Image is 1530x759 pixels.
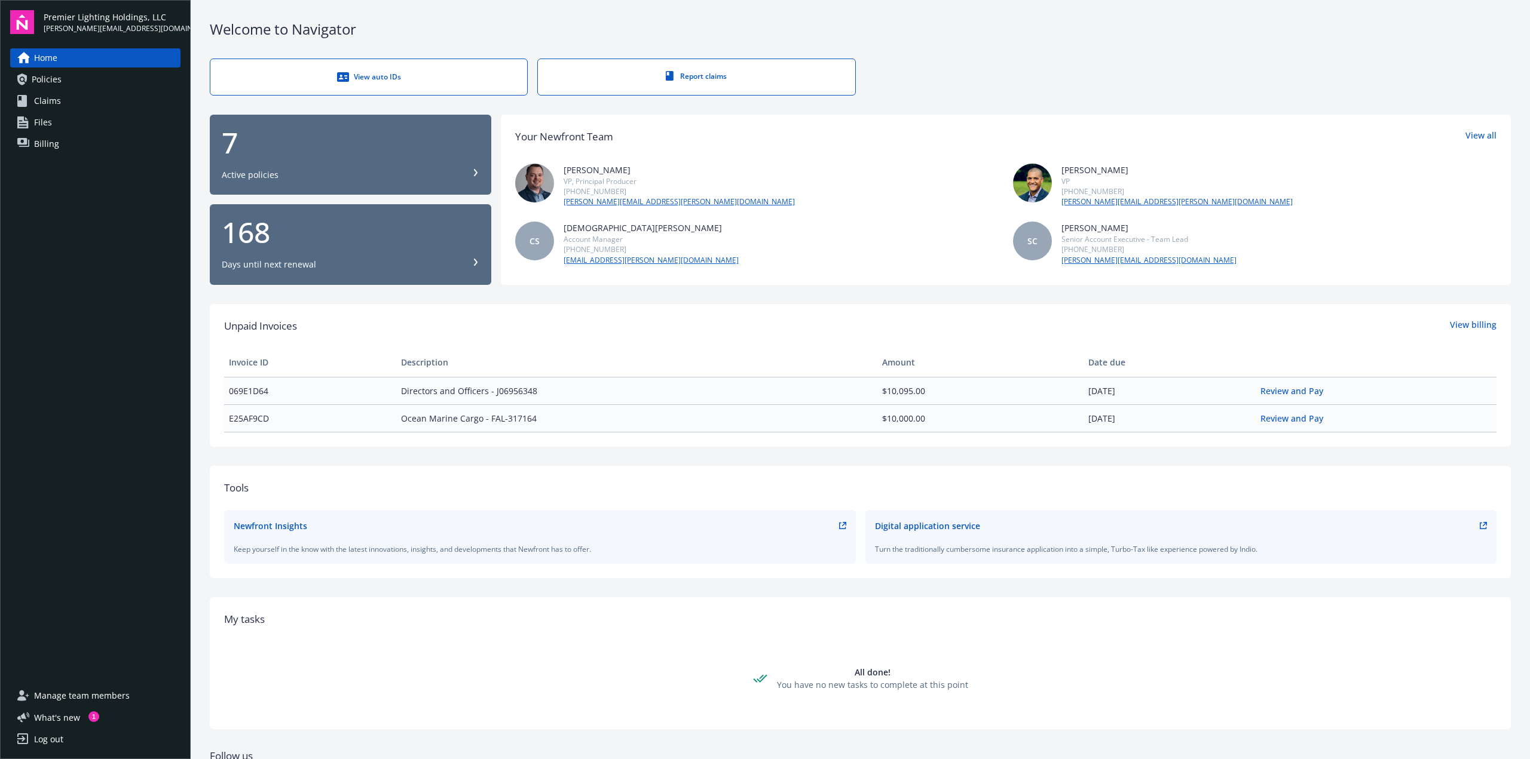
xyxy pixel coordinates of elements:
[1061,234,1237,244] div: Senior Account Executive - Team Lead
[224,377,396,404] td: 069E1D64
[10,10,34,34] img: navigator-logo.svg
[222,259,316,271] div: Days until next renewal
[875,544,1488,554] div: Turn the traditionally cumbersome insurance application into a simple, Turbo-Tax like experience ...
[1084,377,1256,404] td: [DATE]
[210,115,491,195] button: 7Active policies
[401,385,873,397] span: Directors and Officers - J06956348
[537,59,855,96] a: Report claims
[10,686,180,705] a: Manage team members
[224,480,1497,496] div: Tools
[34,711,80,724] span: What ' s new
[1013,164,1052,202] img: photo
[234,71,503,83] div: View auto IDs
[1061,186,1293,196] div: [PHONE_NUMBER]
[44,23,180,34] span: [PERSON_NAME][EMAIL_ADDRESS][DOMAIN_NAME]
[222,128,479,157] div: 7
[34,730,63,749] div: Log out
[1260,413,1333,424] a: Review and Pay
[34,686,130,705] span: Manage team members
[10,134,180,153] a: Billing
[222,218,479,247] div: 168
[564,234,739,244] div: Account Manager
[1260,385,1333,397] a: Review and Pay
[515,129,613,145] div: Your Newfront Team
[1061,164,1293,176] div: [PERSON_NAME]
[1061,244,1237,254] div: [PHONE_NUMBER]
[777,666,968,678] div: All done!
[777,678,968,691] div: You have no new tasks to complete at this point
[44,10,180,34] button: Premier Lighting Holdings, LLC[PERSON_NAME][EMAIL_ADDRESS][DOMAIN_NAME]
[88,711,99,722] div: 1
[210,59,528,96] a: View auto IDs
[1061,222,1237,234] div: [PERSON_NAME]
[224,348,396,377] th: Invoice ID
[401,412,873,425] span: Ocean Marine Cargo - FAL-317164
[34,134,59,153] span: Billing
[515,164,554,202] img: photo
[34,113,52,132] span: Files
[1027,235,1038,247] span: SC
[564,255,739,266] a: [EMAIL_ADDRESS][PERSON_NAME][DOMAIN_NAME]
[222,169,279,181] div: Active policies
[1061,176,1293,186] div: VP
[877,377,1084,404] td: $10,095.00
[1084,348,1256,377] th: Date due
[564,196,795,207] a: [PERSON_NAME][EMAIL_ADDRESS][PERSON_NAME][DOMAIN_NAME]
[34,48,57,67] span: Home
[34,91,61,110] span: Claims
[1061,255,1237,266] a: [PERSON_NAME][EMAIL_ADDRESS][DOMAIN_NAME]
[875,520,980,532] div: Digital application service
[1084,404,1256,432] td: [DATE]
[1061,196,1293,207] a: [PERSON_NAME][EMAIL_ADDRESS][PERSON_NAME][DOMAIN_NAME]
[564,176,795,186] div: VP, Principal Producer
[1465,129,1497,145] a: View all
[224,611,1497,627] div: My tasks
[234,544,846,554] div: Keep yourself in the know with the latest innovations, insights, and developments that Newfront h...
[10,48,180,67] a: Home
[224,404,396,432] td: E25AF9CD
[564,222,739,234] div: [DEMOGRAPHIC_DATA][PERSON_NAME]
[10,711,99,724] button: What's new1
[32,70,62,89] span: Policies
[564,186,795,196] div: [PHONE_NUMBER]
[877,404,1084,432] td: $10,000.00
[210,19,1511,39] div: Welcome to Navigator
[877,348,1084,377] th: Amount
[224,318,297,334] span: Unpaid Invoices
[234,520,307,532] div: Newfront Insights
[10,70,180,89] a: Policies
[44,11,180,23] span: Premier Lighting Holdings, LLC
[530,235,540,247] span: CS
[10,91,180,110] a: Claims
[564,244,739,254] div: [PHONE_NUMBER]
[562,71,831,81] div: Report claims
[564,164,795,176] div: [PERSON_NAME]
[10,113,180,132] a: Files
[210,204,491,285] button: 168Days until next renewal
[396,348,878,377] th: Description
[1450,318,1497,334] a: View billing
